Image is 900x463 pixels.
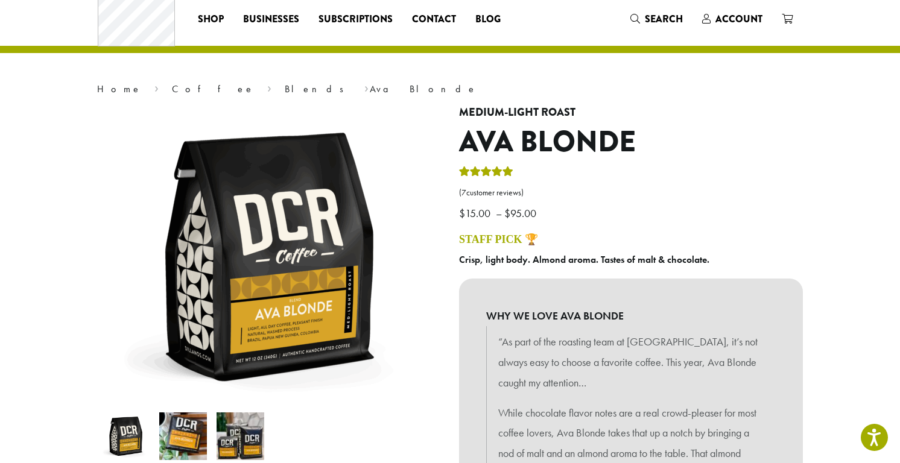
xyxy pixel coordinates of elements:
a: Shop [188,10,233,29]
span: $ [459,206,465,220]
b: Crisp, light body. Almond aroma. Tastes of malt & chocolate. [459,253,709,266]
span: › [154,78,159,96]
span: Account [715,12,762,26]
span: Search [645,12,683,26]
div: Rated 5.00 out of 5 [459,165,513,183]
bdi: 95.00 [504,206,539,220]
h4: Medium-Light Roast [459,106,803,119]
span: Contact [412,12,456,27]
img: Ava Blonde - Image 2 [159,412,207,460]
span: › [267,78,271,96]
a: Blends [285,83,352,95]
span: $ [504,206,510,220]
a: Search [621,9,692,29]
span: Blog [475,12,501,27]
img: Ava Blonde - Image 3 [217,412,264,460]
bdi: 15.00 [459,206,493,220]
span: Shop [198,12,224,27]
span: – [496,206,502,220]
a: (7customer reviews) [459,187,803,199]
a: Coffee [172,83,255,95]
span: Businesses [243,12,299,27]
img: Ava Blonde [102,412,150,460]
nav: Breadcrumb [97,82,803,96]
b: WHY WE LOVE AVA BLONDE [486,306,776,326]
span: Subscriptions [318,12,393,27]
span: › [364,78,369,96]
span: 7 [461,187,466,198]
h1: Ava Blonde [459,125,803,160]
p: “As part of the roasting team at [GEOGRAPHIC_DATA], it’s not always easy to choose a favorite cof... [498,332,764,392]
a: Home [97,83,142,95]
a: STAFF PICK 🏆 [459,233,538,245]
